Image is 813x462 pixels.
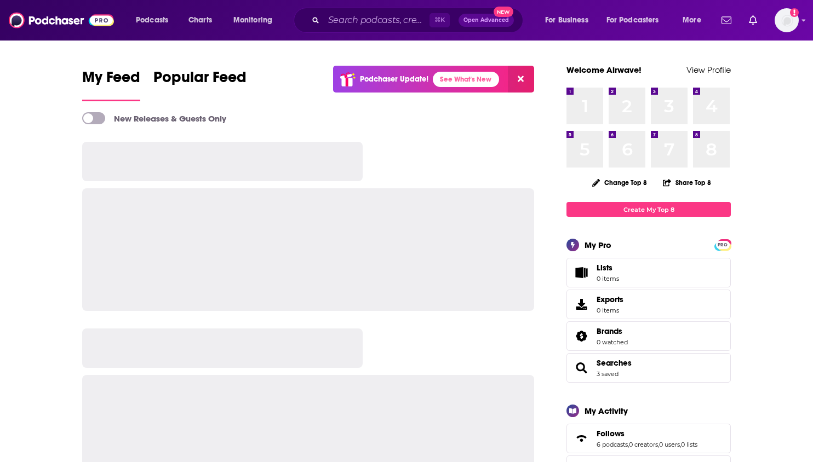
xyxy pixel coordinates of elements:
a: PRO [716,240,729,249]
a: Exports [566,290,731,319]
img: User Profile [775,8,799,32]
button: open menu [675,11,715,29]
span: PRO [716,241,729,249]
a: 6 podcasts [597,441,628,448]
a: Searches [597,358,632,368]
button: open menu [226,11,287,29]
span: Charts [188,13,212,28]
svg: Add a profile image [790,8,799,17]
span: Lists [570,265,592,280]
span: 0 items [597,307,623,314]
a: Create My Top 8 [566,202,731,217]
span: Open Advanced [463,18,509,23]
a: Popular Feed [153,68,247,101]
a: Show notifications dropdown [745,11,762,30]
button: open menu [599,11,675,29]
span: Exports [597,294,623,304]
button: Share Top 8 [662,172,712,193]
span: Brands [597,326,622,336]
div: My Activity [585,406,628,416]
button: Change Top 8 [586,176,654,189]
img: Podchaser - Follow, Share and Rate Podcasts [9,10,114,31]
a: 0 watched [597,338,628,346]
span: , [628,441,629,448]
button: open menu [128,11,182,29]
span: For Business [545,13,588,28]
a: Follows [597,429,697,438]
a: Brands [570,328,592,344]
a: Searches [570,360,592,376]
a: Lists [566,258,731,287]
button: Show profile menu [775,8,799,32]
span: Popular Feed [153,68,247,93]
span: Follows [597,429,625,438]
a: 0 lists [681,441,697,448]
span: Brands [566,321,731,351]
div: Search podcasts, credits, & more... [304,8,534,33]
span: Exports [570,297,592,312]
a: Charts [181,11,219,29]
button: open menu [537,11,602,29]
span: Podcasts [136,13,168,28]
span: Lists [597,263,619,273]
span: Lists [597,263,612,273]
a: View Profile [686,65,731,75]
span: Monitoring [233,13,272,28]
a: New Releases & Guests Only [82,112,226,124]
a: 0 users [659,441,680,448]
span: Searches [566,353,731,383]
a: My Feed [82,68,140,101]
span: New [494,7,513,17]
a: 3 saved [597,370,619,378]
span: Logged in as AirwaveMedia [775,8,799,32]
a: 0 creators [629,441,658,448]
span: More [683,13,701,28]
a: Brands [597,326,628,336]
a: Follows [570,431,592,446]
span: Follows [566,424,731,453]
a: Show notifications dropdown [717,11,736,30]
a: Welcome Airwave! [566,65,642,75]
div: My Pro [585,240,611,250]
span: For Podcasters [606,13,659,28]
input: Search podcasts, credits, & more... [324,11,430,29]
span: 0 items [597,275,619,282]
span: , [658,441,659,448]
span: ⌘ K [430,13,450,27]
span: , [680,441,681,448]
p: Podchaser Update! [360,74,428,84]
button: Open AdvancedNew [459,14,514,27]
a: See What's New [433,72,499,87]
span: My Feed [82,68,140,93]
